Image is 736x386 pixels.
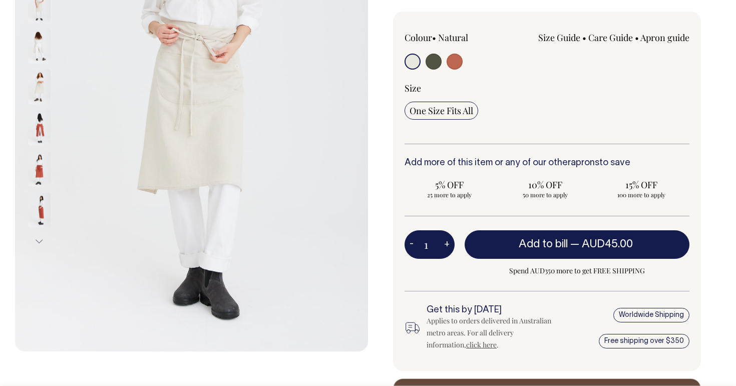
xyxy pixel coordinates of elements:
label: Natural [438,32,468,44]
span: Spend AUD350 more to get FREE SHIPPING [465,265,689,277]
span: Add to bill [519,239,568,249]
button: - [405,235,419,255]
a: click here [466,340,497,349]
a: aprons [571,159,599,167]
span: 5% OFF [410,179,490,191]
span: • [432,32,436,44]
input: One Size Fits All [405,102,478,120]
button: + [439,235,455,255]
img: natural [28,69,51,104]
span: 25 more to apply [410,191,490,199]
input: 5% OFF 25 more to apply [405,176,495,202]
span: AUD45.00 [582,239,633,249]
h6: Get this by [DATE] [427,305,560,315]
button: Add to bill —AUD45.00 [465,230,689,258]
div: Applies to orders delivered in Australian metro areas. For all delivery information, . [427,315,560,351]
a: Care Guide [588,32,633,44]
span: • [635,32,639,44]
span: 10% OFF [506,179,586,191]
a: Apron guide [640,32,689,44]
img: rust [28,110,51,145]
a: Size Guide [538,32,580,44]
h6: Add more of this item or any of our other to save [405,158,689,168]
span: One Size Fits All [410,105,473,117]
button: Next [32,230,47,253]
div: Colour [405,32,519,44]
span: • [582,32,586,44]
span: 50 more to apply [506,191,586,199]
img: rust [28,192,51,227]
div: Size [405,82,689,94]
span: 100 more to apply [601,191,681,199]
img: natural [28,28,51,63]
img: rust [28,151,51,186]
span: 15% OFF [601,179,681,191]
input: 15% OFF 100 more to apply [596,176,686,202]
input: 10% OFF 50 more to apply [501,176,591,202]
span: — [570,239,635,249]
